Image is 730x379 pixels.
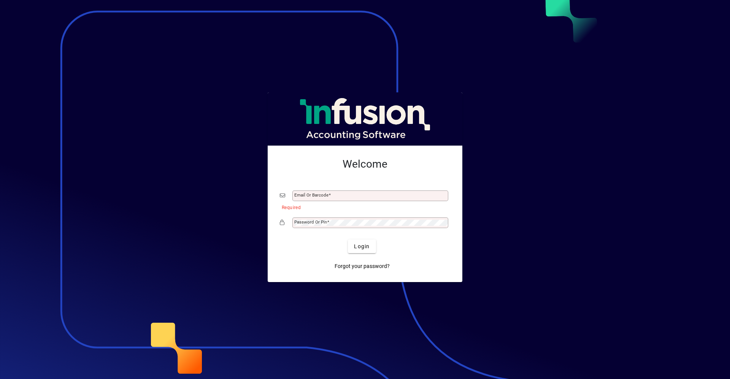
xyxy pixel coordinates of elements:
[354,243,370,251] span: Login
[282,203,444,211] mat-error: Required
[335,262,390,270] span: Forgot your password?
[280,158,450,171] h2: Welcome
[348,239,376,253] button: Login
[294,219,327,225] mat-label: Password or Pin
[332,259,393,273] a: Forgot your password?
[294,192,328,198] mat-label: Email or Barcode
